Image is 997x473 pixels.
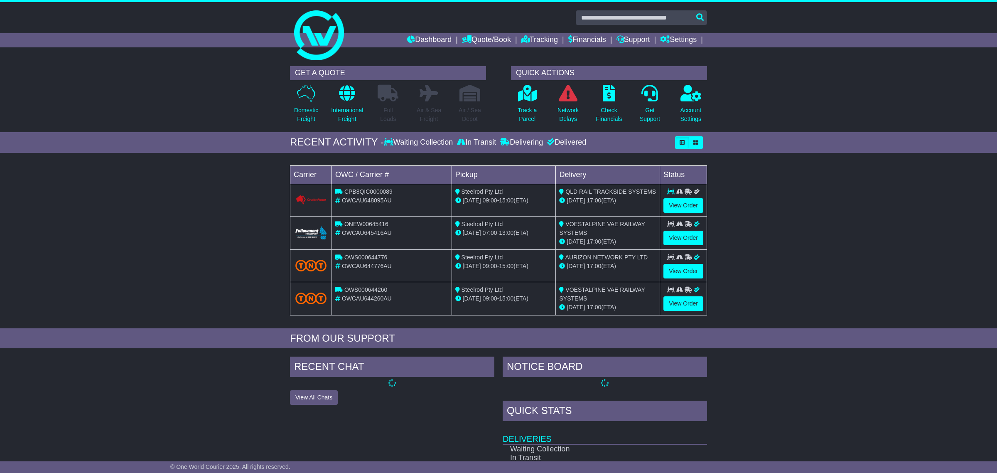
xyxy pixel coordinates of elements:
[565,188,656,195] span: QLD RAIL TRACKSIDE SYSTEMS
[517,84,537,128] a: Track aParcel
[290,390,338,405] button: View All Chats
[557,84,579,128] a: NetworkDelays
[596,84,623,128] a: CheckFinancials
[452,165,556,184] td: Pickup
[567,304,585,310] span: [DATE]
[503,423,707,444] td: Deliveries
[596,106,622,123] p: Check Financials
[344,254,388,261] span: OWS000644776
[559,286,645,302] span: VOESTALPINE VAE RAILWAY SYSTEMS
[587,263,601,269] span: 17:00
[518,106,537,123] p: Track a Parcel
[545,138,586,147] div: Delivered
[459,106,481,123] p: Air / Sea Depot
[587,238,601,245] span: 17:00
[342,229,392,236] span: OWCAU645416AU
[663,264,703,278] a: View Order
[455,196,553,205] div: - (ETA)
[660,165,707,184] td: Status
[503,444,678,454] td: Waiting Collection
[640,106,660,123] p: Get Support
[463,295,481,302] span: [DATE]
[511,66,707,80] div: QUICK ACTIONS
[463,263,481,269] span: [DATE]
[295,260,327,271] img: TNT_Domestic.png
[331,84,363,128] a: InternationalFreight
[455,229,553,237] div: - (ETA)
[455,138,498,147] div: In Transit
[462,33,511,47] a: Quote/Book
[344,221,388,227] span: ONEW00645416
[342,295,392,302] span: OWCAU644260AU
[557,106,579,123] p: Network Delays
[567,263,585,269] span: [DATE]
[462,254,503,261] span: Steelrod Pty Ltd
[521,33,558,47] a: Tracking
[499,263,513,269] span: 15:00
[503,401,707,423] div: Quick Stats
[660,33,697,47] a: Settings
[378,106,398,123] p: Full Loads
[568,33,606,47] a: Financials
[295,195,327,205] img: GetCarrierServiceLogo
[483,263,497,269] span: 09:00
[663,198,703,213] a: View Order
[462,188,503,195] span: Steelrod Pty Ltd
[407,33,452,47] a: Dashboard
[290,66,486,80] div: GET A QUOTE
[462,286,503,293] span: Steelrod Pty Ltd
[587,197,601,204] span: 17:00
[559,237,656,246] div: (ETA)
[483,295,497,302] span: 09:00
[503,357,707,379] div: NOTICE BOARD
[331,106,363,123] p: International Freight
[587,304,601,310] span: 17:00
[463,197,481,204] span: [DATE]
[499,295,513,302] span: 15:00
[499,197,513,204] span: 15:00
[417,106,441,123] p: Air & Sea Freight
[663,231,703,245] a: View Order
[294,84,319,128] a: DomesticFreight
[559,262,656,271] div: (ETA)
[680,84,702,128] a: AccountSettings
[290,333,707,345] div: FROM OUR SUPPORT
[559,221,645,236] span: VOESTALPINE VAE RAILWAY SYSTEMS
[463,229,481,236] span: [DATE]
[294,106,318,123] p: Domestic Freight
[565,254,648,261] span: AURIZON NETWORK PTY LTD
[342,197,392,204] span: OWCAU648095AU
[455,262,553,271] div: - (ETA)
[290,165,332,184] td: Carrier
[170,463,290,470] span: © One World Courier 2025. All rights reserved.
[503,453,678,463] td: In Transit
[342,263,392,269] span: OWCAU644776AU
[556,165,660,184] td: Delivery
[567,238,585,245] span: [DATE]
[483,197,497,204] span: 09:00
[344,188,393,195] span: CPB8QIC0000089
[455,294,553,303] div: - (ETA)
[332,165,452,184] td: OWC / Carrier #
[290,136,384,148] div: RECENT ACTIVITY -
[663,296,703,311] a: View Order
[295,293,327,304] img: TNT_Domestic.png
[639,84,661,128] a: GetSupport
[295,226,327,240] img: Followmont_Transport.png
[498,138,545,147] div: Delivering
[344,286,388,293] span: OWS000644260
[567,197,585,204] span: [DATE]
[559,196,656,205] div: (ETA)
[499,229,513,236] span: 13:00
[483,229,497,236] span: 07:00
[680,106,702,123] p: Account Settings
[462,221,503,227] span: Steelrod Pty Ltd
[290,357,494,379] div: RECENT CHAT
[384,138,455,147] div: Waiting Collection
[616,33,650,47] a: Support
[559,303,656,312] div: (ETA)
